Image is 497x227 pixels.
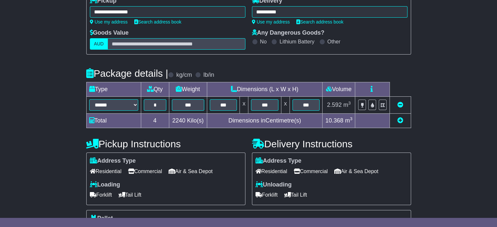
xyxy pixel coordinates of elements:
span: Tail Lift [119,190,141,200]
td: 4 [141,114,169,128]
label: Unloading [256,181,292,188]
a: Use my address [90,19,128,24]
td: Type [86,82,141,97]
span: Residential [256,166,287,176]
label: Loading [90,181,120,188]
a: Add new item [397,117,403,124]
label: Pallet [90,215,113,222]
label: lb/in [203,72,214,79]
h4: Delivery Instructions [252,138,411,149]
label: Goods Value [90,29,129,37]
td: x [281,97,290,114]
span: m [343,102,351,108]
label: Address Type [90,157,136,165]
a: Search address book [134,19,181,24]
span: Air & Sea Depot [334,166,378,176]
span: 2240 [172,117,185,124]
span: m [345,117,353,124]
label: Lithium Battery [279,39,314,45]
label: No [260,39,267,45]
label: AUD [90,38,108,50]
span: 2.592 [327,102,342,108]
span: Air & Sea Depot [169,166,213,176]
td: Kilo(s) [169,114,207,128]
label: Other [327,39,340,45]
label: kg/cm [176,72,192,79]
a: Use my address [252,19,290,24]
a: Search address book [296,19,343,24]
sup: 3 [350,116,353,121]
label: Address Type [256,157,302,165]
td: Dimensions (L x W x H) [207,82,323,97]
label: Any Dangerous Goods? [252,29,324,37]
span: 10.368 [325,117,343,124]
h4: Package details | [86,68,168,79]
td: Qty [141,82,169,97]
span: Tail Lift [284,190,307,200]
td: Dimensions in Centimetre(s) [207,114,323,128]
td: x [240,97,248,114]
td: Total [86,114,141,128]
sup: 3 [348,101,351,105]
span: Commercial [294,166,328,176]
a: Remove this item [397,102,403,108]
td: Volume [323,82,355,97]
span: Residential [90,166,122,176]
td: Weight [169,82,207,97]
h4: Pickup Instructions [86,138,245,149]
span: Forklift [256,190,278,200]
span: Forklift [90,190,112,200]
span: Commercial [128,166,162,176]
